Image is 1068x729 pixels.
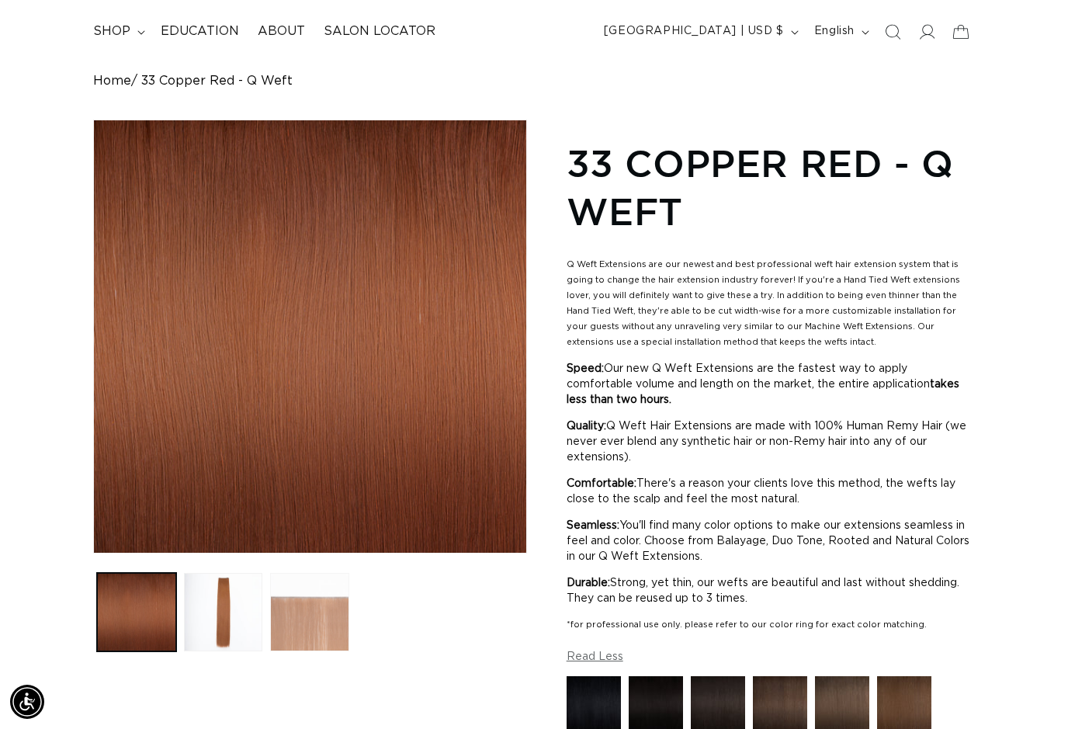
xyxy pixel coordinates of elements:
b: Quality: [567,421,606,432]
b: takes less than two hours. [567,379,959,405]
span: Strong, yet thin, our wefts are beautiful and last without shedding. They can be reused up to 3 t... [567,578,959,604]
summary: Search [876,15,910,49]
span: shop [93,23,130,40]
nav: breadcrumbs [93,74,975,89]
button: Read Less [567,651,623,664]
span: Q Weft Extensions are our newest and best professional weft hair extension system that is going t... [567,260,960,346]
span: Education [161,23,239,40]
button: Load image 2 in gallery view [184,573,263,652]
b: Durable: [567,578,610,588]
span: [GEOGRAPHIC_DATA] | USD $ [604,23,784,40]
media-gallery: Gallery Viewer [93,120,527,655]
summary: shop [84,14,151,49]
b: Seamless: [567,520,619,531]
button: Load image 1 in gallery view [97,573,176,652]
button: English [805,17,876,47]
button: [GEOGRAPHIC_DATA] | USD $ [595,17,805,47]
span: Salon Locator [324,23,435,40]
span: 33 Copper Red - Q Weft [141,74,293,89]
a: Home [93,74,131,89]
a: About [248,14,314,49]
p: *for professional use only. please refer to our color ring for exact color matching. [567,617,975,633]
span: Our new Q Weft Extensions are the fastest way to apply comfortable volume and length on the marke... [567,363,930,390]
h1: 33 Copper Red - Q Weft [567,139,975,236]
span: You'll find many color options to make our extensions seamless in feel and color. Choose from Bal... [567,520,969,562]
div: Accessibility Menu [10,685,44,719]
span: Q Weft Hair Extensions are made with 100% Human Remy Hair (we never ever blend any synthetic hair... [567,421,966,463]
span: About [258,23,305,40]
a: Salon Locator [314,14,445,49]
span: English [814,23,855,40]
b: Comfortable: [567,478,636,489]
iframe: Chat Widget [990,654,1068,729]
a: Education [151,14,248,49]
span: There's a reason your clients love this method, the wefts lay close to the scalp and feel the mos... [567,478,955,505]
button: Load image 3 in gallery view [270,573,349,652]
b: Speed: [567,363,604,374]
